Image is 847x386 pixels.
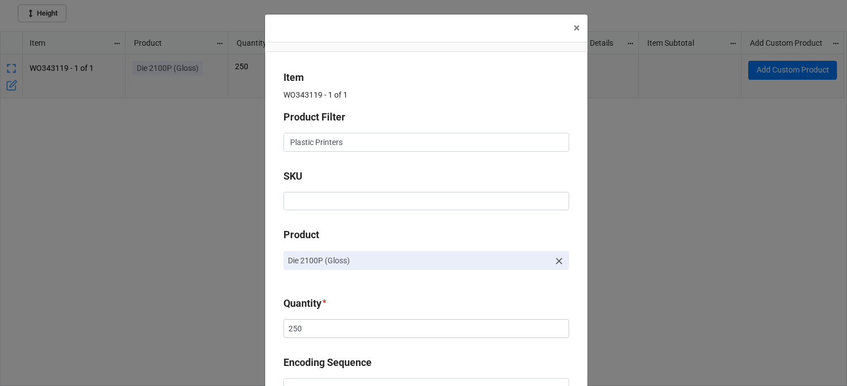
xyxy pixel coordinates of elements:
p: WO343119 - 1 of 1 [283,89,569,100]
label: Product Filter [283,109,345,125]
label: Encoding Sequence [283,355,372,370]
b: Item [283,71,304,83]
label: Product [283,227,319,243]
p: Die 2100P (Gloss) [288,255,549,266]
label: SKU [283,168,302,184]
span: × [574,21,580,35]
label: Quantity [283,296,321,311]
